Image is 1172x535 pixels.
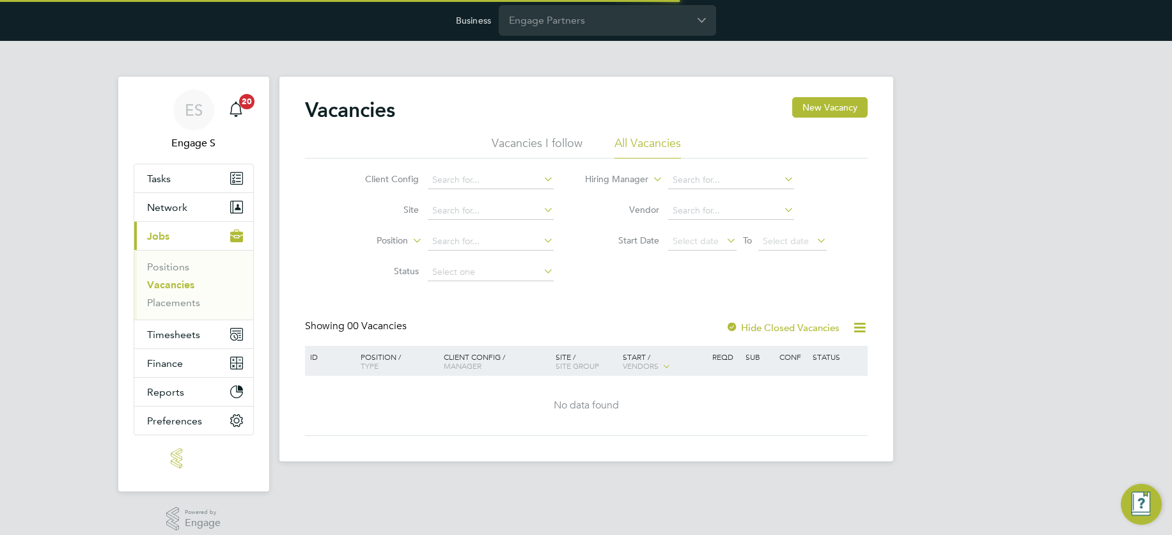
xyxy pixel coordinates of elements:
[345,204,419,215] label: Site
[305,320,409,333] div: Showing
[134,448,254,469] a: Go to home page
[147,415,202,427] span: Preferences
[623,361,659,371] span: Vendors
[185,102,203,118] span: ES
[1121,484,1162,525] button: Engage Resource Center
[614,136,681,159] li: All Vacancies
[361,361,379,371] span: Type
[147,201,187,213] span: Network
[668,202,794,220] input: Search for...
[147,230,169,242] span: Jobs
[739,232,756,249] span: To
[305,97,395,123] h2: Vacancies
[556,361,599,371] span: Site Group
[776,346,809,368] div: Conf
[441,346,552,376] div: Client Config /
[134,349,253,377] button: Finance
[456,15,491,26] label: Business
[347,320,407,332] span: 00 Vacancies
[134,378,253,406] button: Reports
[709,346,742,368] div: Reqd
[185,518,221,529] span: Engage
[345,265,419,277] label: Status
[586,235,659,246] label: Start Date
[809,346,865,368] div: Status
[586,204,659,215] label: Vendor
[428,233,554,251] input: Search for...
[428,171,554,189] input: Search for...
[134,136,254,151] span: Engage S
[166,507,221,531] a: Powered byEngage
[134,222,253,250] button: Jobs
[620,346,709,378] div: Start /
[147,297,200,309] a: Placements
[223,89,249,130] a: 20
[147,386,184,398] span: Reports
[575,173,648,186] label: Hiring Manager
[552,346,620,376] div: Site /
[147,173,171,185] span: Tasks
[239,94,254,109] span: 20
[147,357,183,369] span: Finance
[147,279,194,291] a: Vacancies
[351,346,441,376] div: Position /
[307,399,866,412] div: No data found
[428,263,554,281] input: Select one
[134,193,253,221] button: Network
[118,77,269,492] nav: Main navigation
[763,235,809,247] span: Select date
[147,261,189,273] a: Positions
[668,171,794,189] input: Search for...
[134,89,254,151] a: ESEngage S
[428,202,554,220] input: Search for...
[134,164,253,192] a: Tasks
[726,322,840,334] label: Hide Closed Vacancies
[742,346,776,368] div: Sub
[171,448,217,469] img: engage-logo-retina.png
[185,507,221,518] span: Powered by
[492,136,582,159] li: Vacancies I follow
[345,173,419,185] label: Client Config
[147,329,200,341] span: Timesheets
[334,235,408,247] label: Position
[134,320,253,348] button: Timesheets
[673,235,719,247] span: Select date
[792,97,868,118] button: New Vacancy
[307,346,352,368] div: ID
[134,250,253,320] div: Jobs
[134,407,253,435] button: Preferences
[444,361,481,371] span: Manager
